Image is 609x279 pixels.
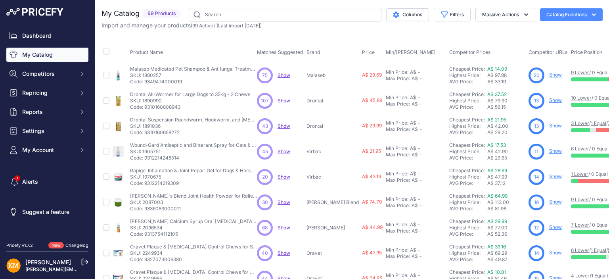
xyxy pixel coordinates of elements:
span: Show [278,250,290,256]
div: - [418,177,422,183]
span: Brand [306,49,320,55]
span: Competitor Prices [449,49,491,55]
span: New [48,242,64,249]
div: Highest Price: [449,174,487,180]
button: Reports [6,105,88,119]
span: Settings [22,127,74,135]
span: 13 [534,97,539,104]
span: Matches Suggested [257,49,303,55]
div: A$ 52.36 [487,231,525,237]
a: Show [278,174,290,180]
span: 12 [534,224,539,231]
span: 14 [534,250,539,257]
span: 11 [534,148,538,155]
div: - [418,75,422,82]
p: SKU: 1905751 [130,148,257,155]
div: - [416,221,420,228]
a: Show [549,97,562,103]
a: 9 Lower [571,196,589,202]
span: 18 [534,199,539,206]
a: Alerts [6,175,88,189]
span: A$ 47.99 [487,174,507,180]
button: Filters [434,8,471,21]
button: Catalog Functions [540,8,603,21]
a: A$ 28.99 [487,167,507,173]
a: Cheapest Price: [449,91,485,97]
span: 68 [262,224,268,231]
span: My Account [22,146,74,154]
a: Show [278,148,290,154]
span: A$ 43.19 [362,173,381,179]
p: Import and manage your products [101,21,262,29]
div: A$ [412,126,418,133]
a: A$ 10.81 [487,269,506,275]
a: Show [549,148,562,154]
span: ( ) [191,23,215,29]
span: A$ 74.79 [362,199,382,205]
div: A$ 29.20 [487,129,525,136]
div: - [418,202,422,209]
div: - [418,101,422,107]
a: Show [549,224,562,230]
div: A$ 33.19 [487,79,525,85]
div: A$ [412,228,418,234]
span: Show [278,72,290,78]
div: Highest Price: [449,98,487,104]
div: - [416,69,420,75]
a: A$ 29.99 [487,218,507,224]
a: Show [278,225,290,231]
a: Show [278,123,290,129]
p: SKU: 1890990 [130,98,250,104]
a: Show [549,199,562,205]
a: A$ 21.95 [487,117,506,123]
p: [PERSON_NAME] Calcium Syrup Oral [MEDICAL_DATA] for Dogs & Cats 250mL [130,218,257,225]
p: Drontal All-Wormer for Large Dogs to 35kg - 2 Chews [130,91,250,98]
a: A$ 14.09 [487,66,507,72]
div: Max Price: [386,177,410,183]
a: Dashboard [6,29,88,43]
span: A$ 69.29 [487,250,507,256]
button: Settings [6,124,88,138]
a: 7 Lower [571,222,589,228]
p: Code: 9310160658272 [130,129,257,136]
a: A$ 64.99 [487,193,507,199]
a: Show [549,123,562,129]
span: A$ 29.69 [362,72,382,78]
button: Competitors [6,67,88,81]
div: - [416,120,420,126]
p: Drontal [306,98,359,104]
div: - [418,253,422,260]
div: Max Price: [386,152,410,158]
div: - [418,152,422,158]
div: A$ 29.65 [487,155,525,161]
span: 43 [262,123,268,130]
div: Pricefy v1.7.2 [6,242,33,249]
div: - [418,228,422,234]
div: A$ [410,145,416,152]
a: My Catalog [6,48,88,62]
a: 99 Active [192,23,213,29]
div: Min Price: [386,120,408,126]
a: Cheapest Price: [449,167,485,173]
p: Code: 9310160808943 [130,104,250,110]
div: AVG Price: [449,104,487,110]
a: 10 Lower [571,95,592,101]
span: 107 [261,97,269,104]
span: A$ 113.00 [487,199,509,205]
div: Min Price: [386,94,408,101]
span: (Last import [DATE]) [216,23,262,29]
p: SKU: 1891036 [130,123,257,129]
div: - [416,171,420,177]
div: A$ [412,75,418,82]
div: A$ 37.12 [487,180,525,187]
nav: Sidebar [6,29,88,233]
p: [PERSON_NAME] Blend [306,199,359,206]
a: Show [549,72,562,78]
a: Cheapest Price: [449,269,485,275]
button: Price [362,49,377,56]
p: Code: 9313754112105 [130,231,257,237]
div: Highest Price: [449,123,487,129]
a: Show [549,250,562,256]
